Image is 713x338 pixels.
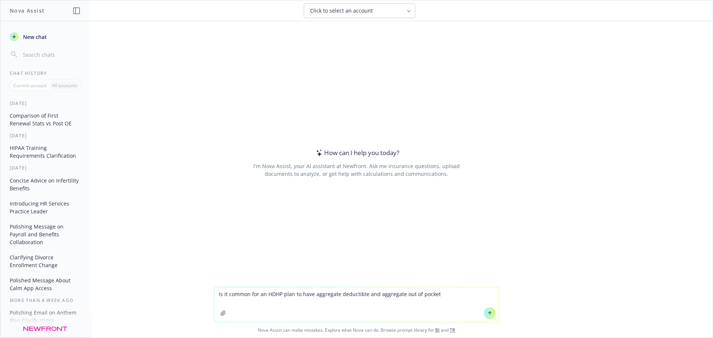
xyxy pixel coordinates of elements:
input: Search chats [22,49,81,60]
span: Nova Assist can make mistakes. Explore what Nova can do: Browse prompt library for and [3,322,710,338]
a: BI [435,327,440,333]
a: TR [450,327,455,333]
div: [DATE] [1,165,89,171]
span: New chat [22,33,47,41]
div: I'm Nova Assist, your AI assistant at Newfront. Ask me insurance questions, upload documents to a... [252,162,461,178]
p: Current account [13,82,47,89]
h1: Nova Assist [10,7,45,14]
textarea: Is it common for an HDHP plan to have aggregate deductible and aggregate out of pocket [214,287,499,322]
button: Clarifying Divorce Enrollment Change [7,251,84,271]
button: Polishing Email on Anthem Plan Clarifications [7,306,84,326]
div: [DATE] [1,132,89,139]
button: Polishing Message on Payroll and Benefits Collaboration [7,220,84,248]
div: Chat History [1,70,89,76]
button: Comparison of First Renewal Stats vs Post OE [7,109,84,129]
div: [DATE] [1,100,89,106]
button: New chat [7,30,84,43]
div: More than a week ago [1,297,89,303]
p: All accounts [52,82,77,89]
div: How can I help you today? [314,148,399,158]
button: Click to select an account [304,3,415,18]
button: HIPAA Training Requirements Clarification [7,142,84,162]
button: Polished Message About Calm App Access [7,274,84,294]
button: Concise Advice on Infertility Benefits [7,174,84,194]
button: Introducing HR Services Practice Leader [7,197,84,217]
span: Click to select an account [310,7,373,14]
